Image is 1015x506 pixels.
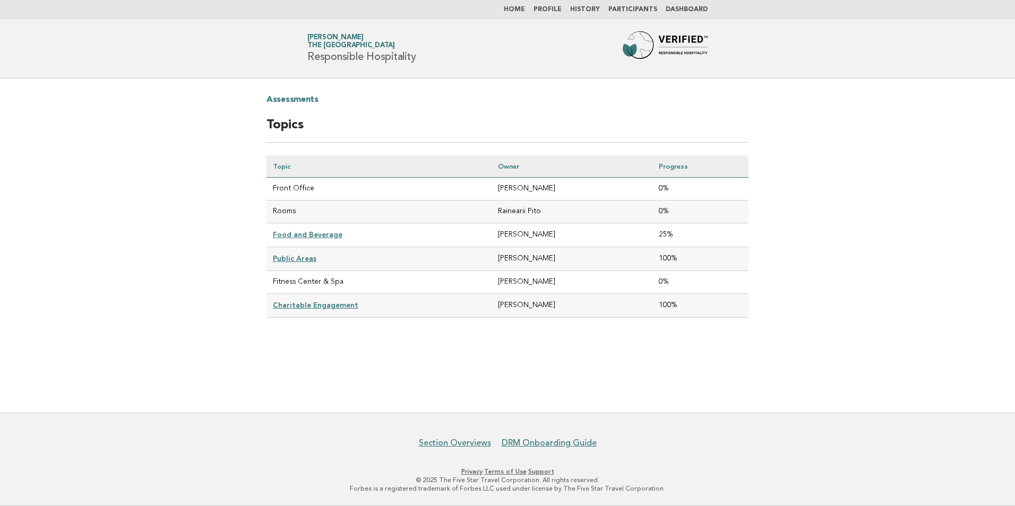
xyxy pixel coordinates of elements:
[623,31,708,65] img: Forbes Travel Guide
[484,468,527,475] a: Terms of Use
[183,476,832,484] p: © 2025 The Five Star Travel Corporation. All rights reserved.
[266,200,492,223] td: Rooms
[266,155,492,178] th: Topic
[502,438,597,448] a: DRM Onboarding Guide
[492,294,652,318] td: [PERSON_NAME]
[652,223,749,247] td: 25%
[273,301,358,309] a: Charitable Engagement
[652,155,749,178] th: Progress
[504,6,525,13] a: Home
[273,254,316,263] a: Public Areas
[534,6,562,13] a: Profile
[570,6,600,13] a: History
[266,117,749,143] h2: Topics
[652,247,749,271] td: 100%
[492,223,652,247] td: [PERSON_NAME]
[266,271,492,294] td: Fitness Center & Spa
[273,230,342,239] a: Food and Beverage
[652,178,749,200] td: 0%
[461,468,483,475] a: Privacy
[183,467,832,476] p: · ·
[492,200,652,223] td: Rainearii Pito
[652,271,749,294] td: 0%
[266,178,492,200] td: Front Office
[307,34,416,62] h1: Responsible Hospitality
[492,247,652,271] td: [PERSON_NAME]
[492,271,652,294] td: [PERSON_NAME]
[266,91,319,108] a: Assessments
[307,42,395,49] span: The [GEOGRAPHIC_DATA]
[652,200,749,223] td: 0%
[307,34,395,49] a: [PERSON_NAME]The [GEOGRAPHIC_DATA]
[666,6,708,13] a: Dashboard
[492,178,652,200] td: [PERSON_NAME]
[492,155,652,178] th: Owner
[183,484,832,493] p: Forbes is a registered trademark of Forbes LLC used under license by The Five Star Travel Corpora...
[608,6,657,13] a: Participants
[652,294,749,318] td: 100%
[528,468,554,475] a: Support
[419,438,491,448] a: Section Overviews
